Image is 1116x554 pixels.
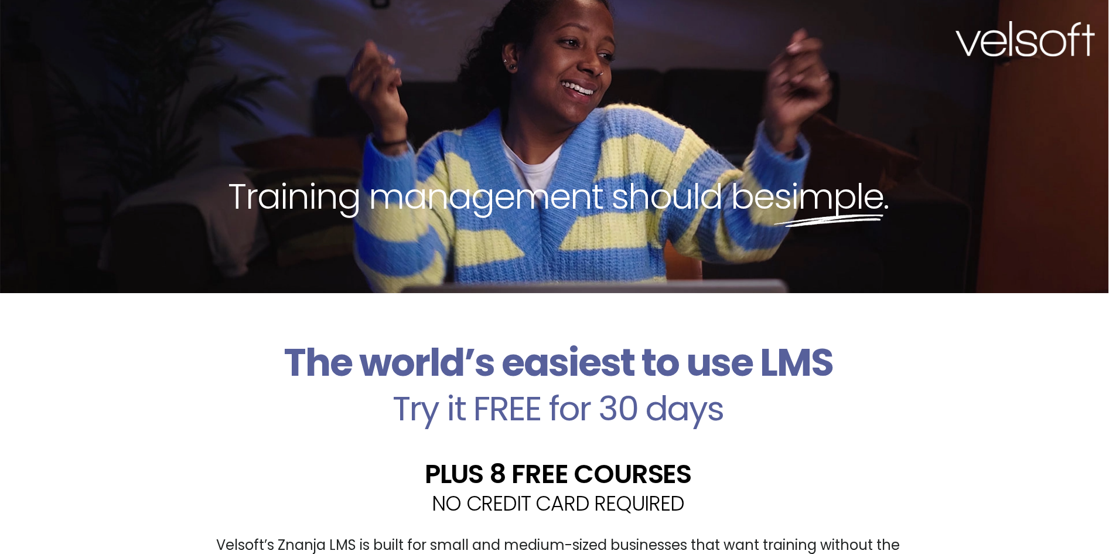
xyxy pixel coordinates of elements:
[774,172,883,221] span: simple
[195,493,922,514] h2: NO CREDIT CARD REQUIRED
[195,392,922,426] h2: Try it FREE for 30 days
[195,340,922,386] h2: The world’s easiest to use LMS
[195,461,922,487] h2: PLUS 8 FREE COURSES
[21,174,1095,219] h2: Training management should be .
